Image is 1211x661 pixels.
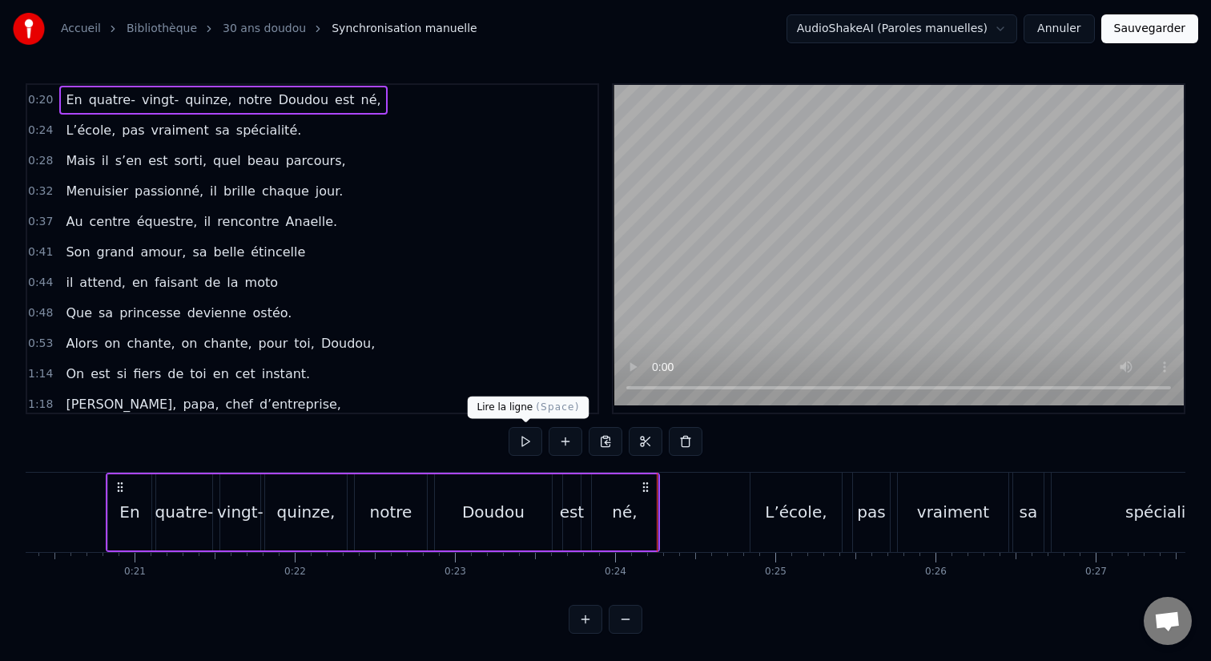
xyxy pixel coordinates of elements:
span: 0:44 [28,275,53,291]
span: s’en [114,151,143,170]
div: 0:27 [1085,566,1107,578]
span: quatre- [87,91,137,109]
div: sa [1020,500,1038,524]
div: 0:21 [124,566,146,578]
span: Doudou [277,91,330,109]
span: de [203,273,222,292]
span: il [208,182,219,200]
span: d’entreprise, [258,395,343,413]
span: 0:41 [28,244,53,260]
a: Accueil [61,21,101,37]
span: grand [95,243,136,261]
a: Bibliothèque [127,21,197,37]
span: 1:14 [28,366,53,382]
span: On [64,365,86,383]
span: toi, [292,334,316,353]
span: rencontre [215,212,280,231]
span: en [211,365,231,383]
span: moto [243,273,280,292]
span: [PERSON_NAME], [64,395,178,413]
div: 0:26 [925,566,947,578]
div: quatre- [155,500,214,524]
a: 30 ans doudou [223,21,306,37]
div: Lire la ligne [468,397,589,419]
span: chante, [203,334,254,353]
span: étincelle [249,243,307,261]
span: brille [222,182,257,200]
span: quinze, [183,91,233,109]
span: né, [359,91,382,109]
img: youka [13,13,45,45]
span: belle [212,243,247,261]
span: cet [234,365,257,383]
span: sa [97,304,115,322]
span: beau [246,151,281,170]
span: 0:53 [28,336,53,352]
span: fiers [131,365,163,383]
span: 1:18 [28,397,53,413]
span: chef [223,395,254,413]
span: papa, [181,395,220,413]
span: jour. [314,182,345,200]
span: sorti, [173,151,209,170]
span: Anaelle. [284,212,340,231]
span: spécialité. [235,121,303,139]
span: quel [211,151,243,170]
div: pas [857,500,885,524]
span: chante, [125,334,176,353]
span: faisant [153,273,199,292]
div: quinze, [277,500,336,524]
div: est [560,500,585,524]
span: pas [120,121,146,139]
div: spécialité. [1125,500,1207,524]
span: sa [191,243,208,261]
div: 0:22 [284,566,306,578]
span: vraiment [150,121,211,139]
div: En [119,500,139,524]
div: vingt- [217,500,264,524]
div: 0:25 [765,566,787,578]
span: Mais [64,151,96,170]
span: En [64,91,83,109]
span: L’école, [64,121,117,139]
span: on [180,334,199,353]
nav: breadcrumb [61,21,477,37]
span: amour, [139,243,187,261]
span: Doudou, [320,334,376,353]
span: centre [88,212,132,231]
span: 0:32 [28,183,53,200]
span: ostéo. [251,304,294,322]
span: il [64,273,74,292]
span: est [333,91,356,109]
span: 0:20 [28,92,53,108]
span: sa [214,121,231,139]
span: vingt- [140,91,180,109]
span: est [147,151,169,170]
span: il [100,151,111,170]
span: Son [64,243,91,261]
span: attend, [78,273,127,292]
div: Ouvrir le chat [1144,597,1192,645]
div: né, [612,500,637,524]
button: Sauvegarder [1101,14,1198,43]
span: on [103,334,123,353]
div: Doudou [462,500,525,524]
span: chaque [260,182,311,200]
span: est [89,365,111,383]
span: notre [236,91,273,109]
div: notre [369,500,412,524]
span: ( Space ) [536,401,579,413]
span: pour [257,334,290,353]
span: 0:48 [28,305,53,321]
span: passionné, [133,182,205,200]
span: instant. [260,365,312,383]
span: 0:24 [28,123,53,139]
div: 0:24 [605,566,626,578]
span: devienne [186,304,248,322]
button: Annuler [1024,14,1094,43]
div: 0:23 [445,566,466,578]
span: il [202,212,212,231]
span: princesse [118,304,182,322]
span: toi [188,365,208,383]
span: 0:37 [28,214,53,230]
